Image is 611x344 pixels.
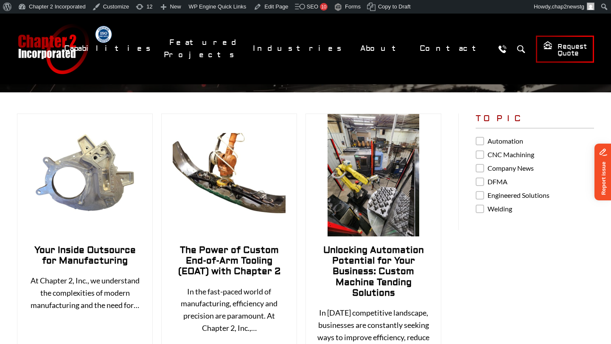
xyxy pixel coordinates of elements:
div: Welding [476,205,594,213]
button: Search [513,41,529,57]
a: Featured Projects [164,33,243,64]
span: CNC Machining [484,150,594,159]
a: Contact [414,39,490,58]
a: Unlocking Automation Potential for Your Business: Custom Machine Tending Solutions [323,244,424,299]
span: Request Quote [543,41,587,58]
span: DFMA [484,178,594,186]
span: Automation [484,137,594,145]
a: Industries [247,39,350,58]
div: Company News [476,164,594,172]
a: Call Us [494,41,510,57]
a: About [355,39,410,58]
div: 10 [320,3,328,11]
div: DFMA [476,178,594,186]
a: Your Inside Outsource for Manufacturing [34,244,136,266]
div: Engineered Solutions [476,191,594,200]
a: Request Quote [536,36,594,63]
div: CNC Machining [476,150,594,159]
span: Welding [484,205,594,213]
div: Automation [476,137,594,145]
a: The Power of Custom End-of-Arm Tooling (EOAT) with Chapter 2 [178,244,280,277]
span: Engineered Solutions [484,191,594,200]
span: Company News [484,164,594,172]
h2: Topic [476,114,594,128]
a: Capabilities [59,39,160,58]
span: chap2newstg [552,3,584,10]
a: Chapter 2 Incorporated [17,24,89,74]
